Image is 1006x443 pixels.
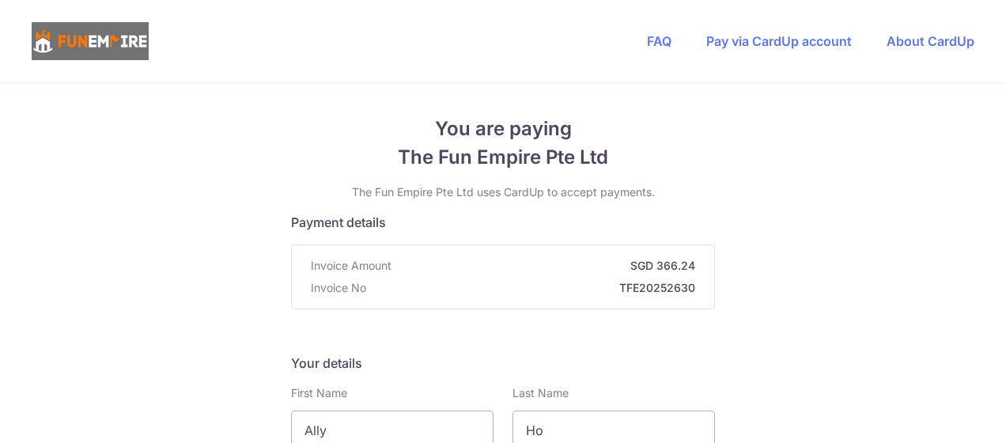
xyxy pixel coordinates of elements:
[291,143,715,172] span: The Fun Empire Pte Ltd
[311,280,366,296] span: Invoice No
[291,213,715,232] h5: Payment details
[398,258,695,274] strong: SGD 366.24
[291,354,715,373] h5: Your details
[706,33,852,49] a: Pay via CardUp account
[291,184,715,200] p: The Fun Empire Pte Ltd uses CardUp to accept payments.
[512,385,569,401] label: Last Name
[291,115,715,143] span: You are paying
[291,385,347,401] label: First Name
[311,258,391,274] span: Invoice Amount
[647,33,671,49] a: FAQ
[887,33,974,49] a: About CardUp
[373,280,695,296] strong: TFE20252630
